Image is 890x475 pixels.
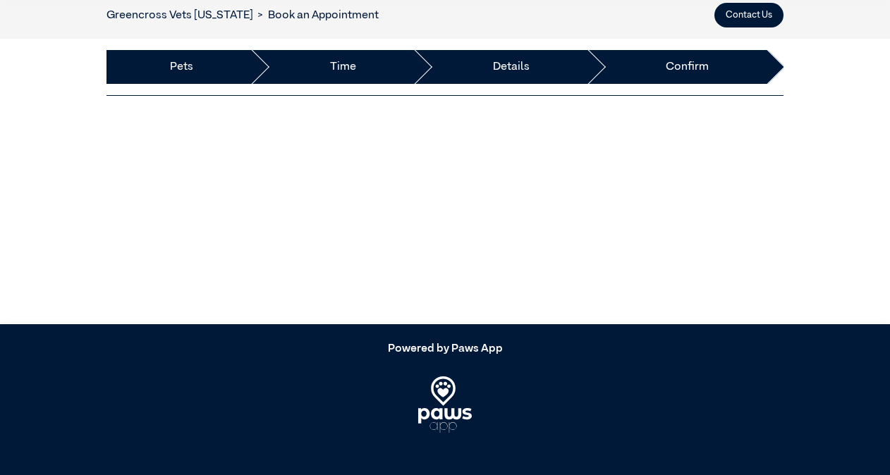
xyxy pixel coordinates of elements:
a: Details [493,58,530,75]
img: PawsApp [418,376,473,433]
h5: Powered by Paws App [106,343,784,356]
a: Time [330,58,356,75]
a: Greencross Vets [US_STATE] [106,10,253,21]
a: Confirm [666,58,709,75]
a: Pets [170,58,193,75]
nav: breadcrumb [106,7,379,24]
li: Book an Appointment [253,7,379,24]
button: Contact Us [714,3,784,27]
